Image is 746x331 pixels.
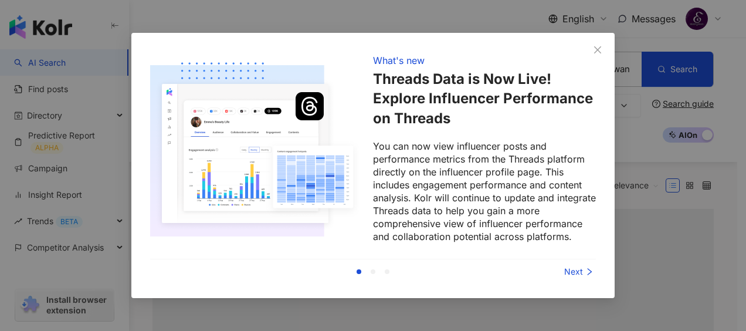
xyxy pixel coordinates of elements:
[508,265,596,278] div: Next
[150,52,359,245] img: tutorial image
[373,69,596,129] h1: Threads Data is Now Live! Explore Influencer Performance on Threads
[373,140,596,243] p: You can now view influencer posts and performance metrics from the Threads platform directly on t...
[373,54,425,67] div: What's new
[593,45,602,55] span: close
[585,268,594,276] span: right
[586,38,609,62] button: Close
